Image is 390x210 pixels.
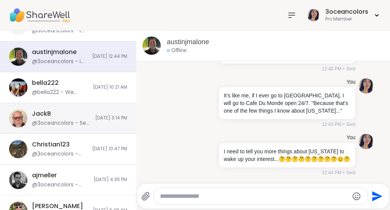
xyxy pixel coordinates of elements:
[346,169,356,176] span: Sent
[32,140,70,149] div: Christian123
[368,188,385,205] button: Send
[322,169,341,176] span: 12:44 PM
[94,177,127,183] span: [DATE] 4:35 PM
[32,150,88,158] div: @3oceancolors - [PERSON_NAME], do you know [PERSON_NAME]?
[32,27,88,35] div: @3oceancolors - I am learning my boundaries, how to express them in a positive way, see people's ...
[32,79,59,87] div: bella222
[167,37,209,47] a: austinjmalone
[32,48,77,56] div: austinjmalone
[95,115,127,121] span: [DATE] 3:14 PM
[322,121,341,128] span: 12:43 PM
[305,156,311,162] span: 🤔
[224,148,351,163] p: I need to tell you more things about [US_STATE] to wake up your interest... 🫡
[347,134,356,142] h4: You
[325,8,368,16] div: 3oceancolors
[311,156,318,162] span: 🤔
[160,192,348,200] textarea: Type your message
[325,16,368,22] div: Pro Member
[346,65,356,72] span: Sent
[9,109,27,127] img: https://sharewell-space-live.sfo3.digitaloceanspaces.com/user-generated/3c5f9f08-1677-4a94-921c-3...
[298,156,305,162] span: 🤔
[32,119,91,127] div: @3oceancolors - See you [DATE] Jack 👋 🥰
[343,65,344,72] span: •
[358,78,374,94] img: https://sharewell-space-live.sfo3.digitaloceanspaces.com/user-generated/6539672a-139e-4881-af8c-c...
[32,181,89,189] div: @3oceancolors - Looking forward to another Jokes session
[343,121,344,128] span: •
[32,110,51,118] div: JackB
[9,48,27,66] img: https://sharewell-space-live.sfo3.digitaloceanspaces.com/user-generated/adba3a35-525d-4c1d-b635-b...
[9,2,70,29] img: ShareWell Nav Logo
[92,53,127,60] span: [DATE] 12:44 PM
[285,156,292,162] span: 🤔
[142,37,161,55] img: https://sharewell-space-live.sfo3.digitaloceanspaces.com/user-generated/adba3a35-525d-4c1d-b635-b...
[9,140,27,158] img: https://sharewell-space-live.sfo3.digitaloceanspaces.com/user-generated/b375dc7f-20d1-43ef-bb86-1...
[279,156,285,162] span: 🤔
[9,78,27,97] img: https://sharewell-space-live.sfo3.digitaloceanspaces.com/user-generated/c3c096e7-2862-42fc-97ba-d...
[344,156,350,162] span: 🤔
[322,65,341,72] span: 12:40 PM
[324,156,331,162] span: 🤔
[358,134,374,149] img: https://sharewell-space-live.sfo3.digitaloceanspaces.com/user-generated/6539672a-139e-4881-af8c-c...
[92,146,127,152] span: [DATE] 10:47 PM
[318,156,324,162] span: 🤔
[346,121,356,128] span: Sent
[9,171,27,189] img: https://sharewell-space-live.sfo3.digitaloceanspaces.com/user-generated/4fd86d28-5d1b-44a4-a42c-4...
[352,192,361,201] button: Emoji picker
[167,47,187,54] div: Offline
[93,84,127,91] span: [DATE] 10:21 AM
[307,9,320,21] img: 3oceancolors
[347,78,356,86] h4: You
[331,156,337,162] span: 🤔
[32,89,88,96] div: @bella222 - We definitely need to catch up!
[32,171,57,180] div: ajmeller
[343,169,344,176] span: •
[224,92,351,115] p: It's like me, if I ever go to [GEOGRAPHIC_DATA], I will go to Cafe Du Monde open 24/7. "Because t...
[32,58,88,65] div: @3oceancolors - I need to tell you more things about [US_STATE] to wake up your interest... 🤔🤔🤔🤔🤔...
[292,156,298,162] span: 🤔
